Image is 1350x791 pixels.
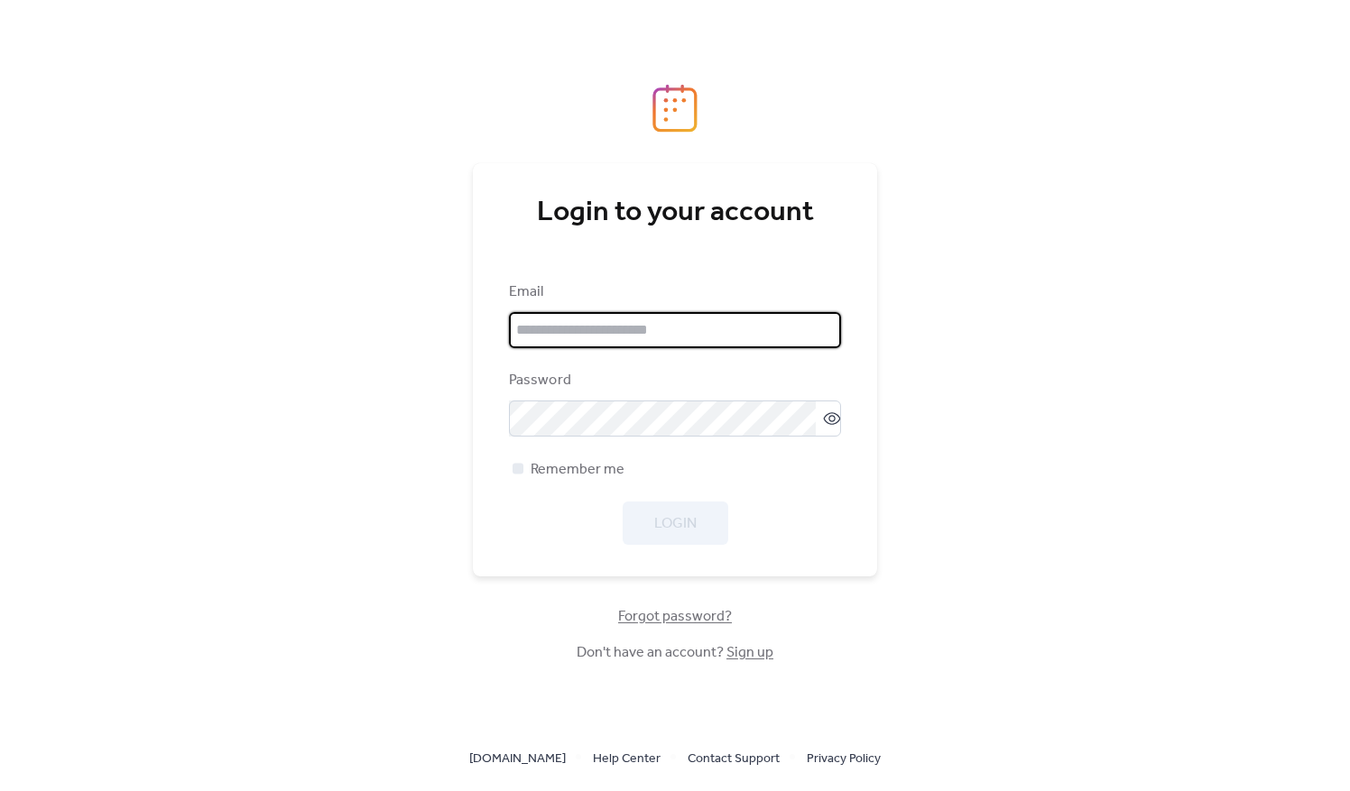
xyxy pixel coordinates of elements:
[593,749,661,770] span: Help Center
[469,747,566,769] a: [DOMAIN_NAME]
[618,606,732,628] span: Forgot password?
[688,747,780,769] a: Contact Support
[577,642,773,664] span: Don't have an account?
[807,747,881,769] a: Privacy Policy
[618,612,732,621] a: Forgot password?
[509,370,837,391] div: Password
[469,749,566,770] span: [DOMAIN_NAME]
[726,639,773,667] a: Sign up
[593,747,661,769] a: Help Center
[531,459,624,481] span: Remember me
[688,749,780,770] span: Contact Support
[652,84,698,133] img: logo
[509,281,837,303] div: Email
[807,749,881,770] span: Privacy Policy
[509,195,841,231] div: Login to your account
